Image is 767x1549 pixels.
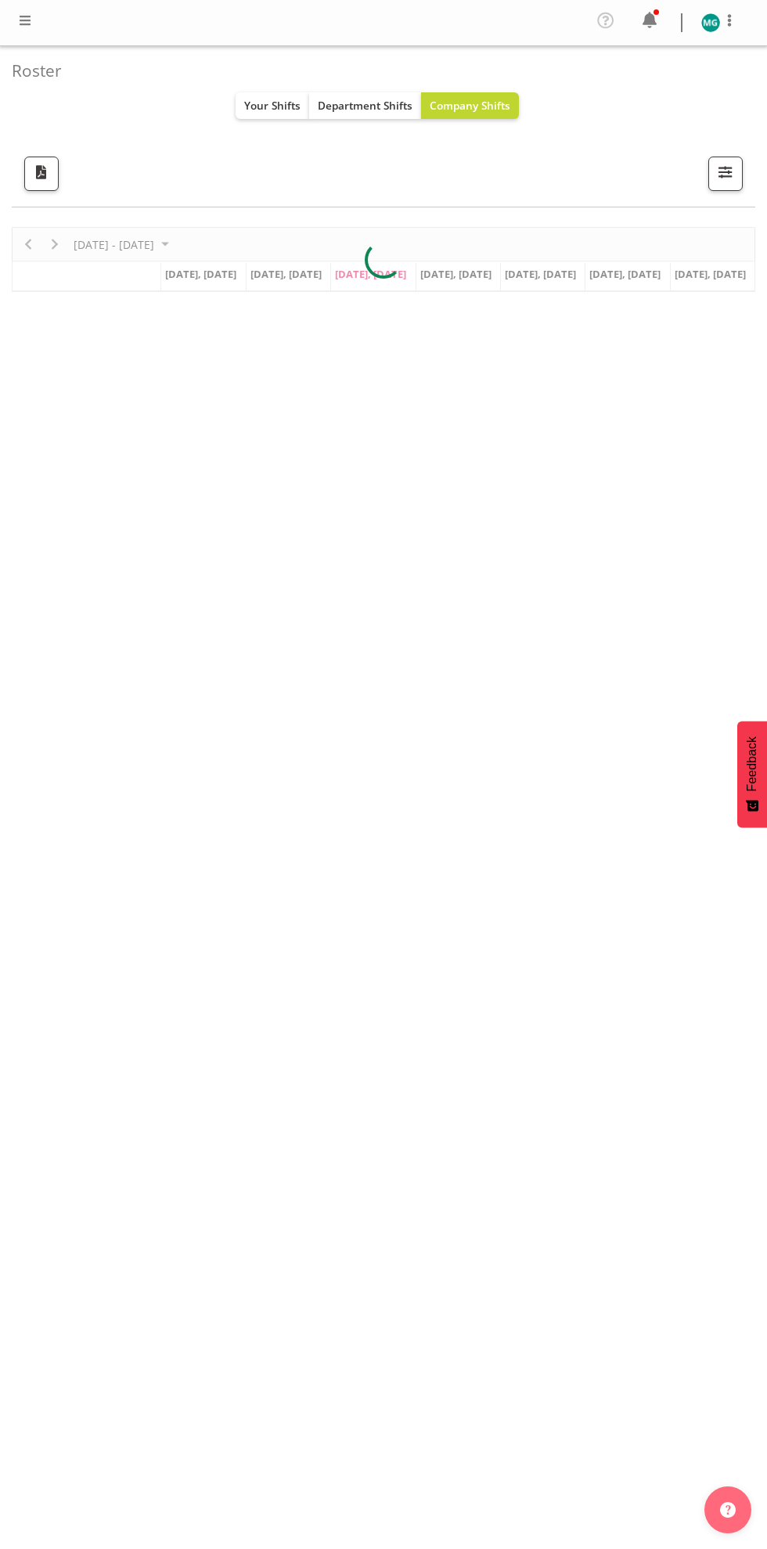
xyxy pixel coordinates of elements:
span: Your Shifts [244,98,301,113]
button: Download a PDF of the roster according to the set date range. [24,157,59,191]
span: Feedback [745,737,759,791]
span: Department Shifts [318,98,412,113]
button: Your Shifts [236,92,309,119]
h4: Roster [12,62,743,80]
button: Feedback - Show survey [737,721,767,827]
img: help-xxl-2.png [720,1502,736,1518]
img: min-guo11569.jpg [701,13,720,32]
button: Filter Shifts [708,157,743,191]
button: Department Shifts [309,92,421,119]
button: Company Shifts [421,92,519,119]
span: Company Shifts [430,98,510,113]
